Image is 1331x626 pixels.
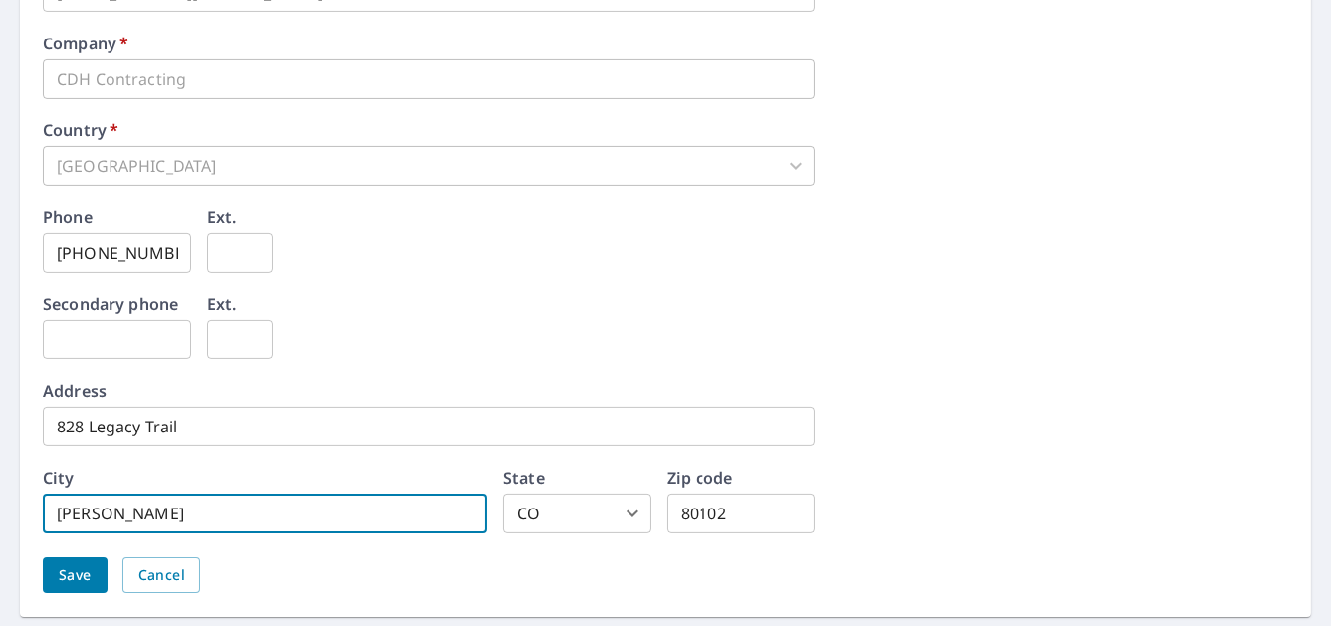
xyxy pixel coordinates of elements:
label: Zip code [667,470,732,486]
div: [GEOGRAPHIC_DATA] [43,146,815,186]
button: Save [43,557,108,593]
div: CO [503,494,651,533]
label: Ext. [207,296,237,312]
label: Company [43,36,128,51]
span: Save [59,563,92,587]
label: Address [43,383,107,399]
label: Secondary phone [43,296,178,312]
label: Phone [43,209,93,225]
button: Cancel [122,557,200,593]
label: City [43,470,75,486]
label: Country [43,122,118,138]
label: Ext. [207,209,237,225]
label: State [503,470,545,486]
span: Cancel [138,563,185,587]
